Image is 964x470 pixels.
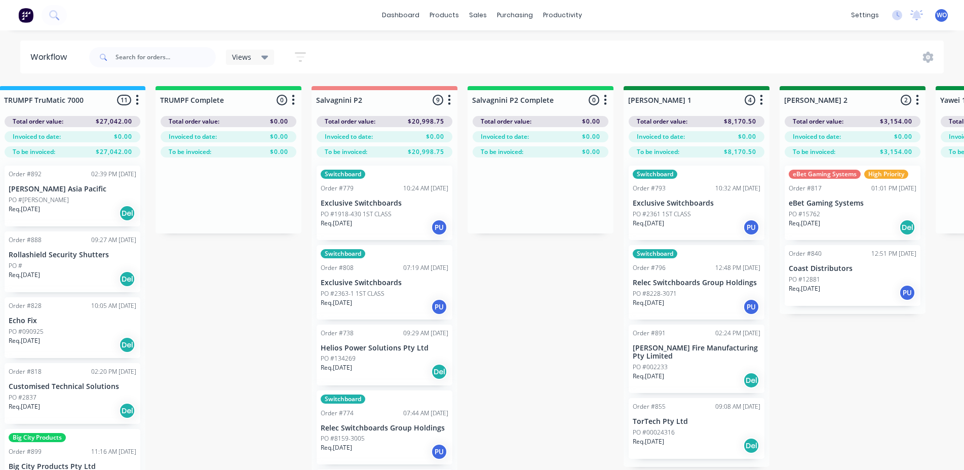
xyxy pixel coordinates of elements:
[325,117,375,126] span: Total order value:
[321,249,365,258] div: Switchboard
[232,52,251,62] span: Views
[743,219,759,236] div: PU
[91,170,136,179] div: 02:39 PM [DATE]
[789,184,822,193] div: Order #817
[9,433,66,442] div: Big City Products
[9,185,136,193] p: [PERSON_NAME] Asia Pacific
[793,132,841,141] span: Invoiced to date:
[317,390,452,465] div: SwitchboardOrder #77407:44 AM [DATE]Relec Switchboards Group HoldingsPO #8159-3005Req.[DATE]PU
[633,329,666,338] div: Order #891
[633,249,677,258] div: Switchboard
[321,298,352,307] p: Req. [DATE]
[431,444,447,460] div: PU
[633,279,760,287] p: Relec Switchboards Group Holdings
[321,210,392,219] p: PO #1918-430 1ST CLASS
[633,298,664,307] p: Req. [DATE]
[582,147,600,156] span: $0.00
[743,372,759,388] div: Del
[637,132,685,141] span: Invoiced to date:
[785,166,920,240] div: eBet Gaming SystemsHigh PriorityOrder #81701:01 PM [DATE]eBet Gaming SystemsPO #15762Req.[DATE]Del
[9,382,136,391] p: Customised Technical Solutions
[582,117,600,126] span: $0.00
[633,402,666,411] div: Order #855
[5,166,140,226] div: Order #89202:39 PM [DATE][PERSON_NAME] Asia PacificPO #[PERSON_NAME]Req.[DATE]Del
[633,437,664,446] p: Req. [DATE]
[9,336,40,345] p: Req. [DATE]
[91,367,136,376] div: 02:20 PM [DATE]
[91,447,136,456] div: 11:16 AM [DATE]
[408,147,444,156] span: $20,998.75
[270,147,288,156] span: $0.00
[321,279,448,287] p: Exclusive Switchboards
[321,424,448,433] p: Relec Switchboards Group Holdings
[793,147,835,156] span: To be invoiced:
[481,132,529,141] span: Invoiced to date:
[317,166,452,240] div: SwitchboardOrder #77910:24 AM [DATE]Exclusive SwitchboardsPO #1918-430 1ST CLASSReq.[DATE]PU
[403,263,448,272] div: 07:19 AM [DATE]
[789,284,820,293] p: Req. [DATE]
[431,299,447,315] div: PU
[9,261,22,270] p: PO #
[785,245,920,306] div: Order #84012:51 PM [DATE]Coast DistributorsPO #12881Req.[DATE]PU
[431,364,447,380] div: Del
[119,337,135,353] div: Del
[789,264,916,273] p: Coast Distributors
[633,417,760,426] p: TorTech Pty Ltd
[9,301,42,310] div: Order #828
[880,117,912,126] span: $3,154.00
[321,184,354,193] div: Order #779
[13,117,63,126] span: Total order value:
[637,117,687,126] span: Total order value:
[91,301,136,310] div: 10:05 AM [DATE]
[864,170,908,179] div: High Priority
[633,372,664,381] p: Req. [DATE]
[894,132,912,141] span: $0.00
[724,147,756,156] span: $8,170.50
[169,132,217,141] span: Invoiced to date:
[633,363,668,372] p: PO #002233
[9,170,42,179] div: Order #892
[629,245,764,320] div: SwitchboardOrder #79612:48 PM [DATE]Relec Switchboards Group HoldingsPO #8228-3071Req.[DATE]PU
[715,329,760,338] div: 02:24 PM [DATE]
[9,367,42,376] div: Order #818
[321,329,354,338] div: Order #738
[321,395,365,404] div: Switchboard
[9,205,40,214] p: Req. [DATE]
[9,270,40,280] p: Req. [DATE]
[96,117,132,126] span: $27,042.00
[403,409,448,418] div: 07:44 AM [DATE]
[538,8,587,23] div: productivity
[9,317,136,325] p: Echo Fix
[119,205,135,221] div: Del
[871,249,916,258] div: 12:51 PM [DATE]
[937,11,947,20] span: WO
[169,147,211,156] span: To be invoiced:
[18,8,33,23] img: Factory
[464,8,492,23] div: sales
[789,210,820,219] p: PO #15762
[633,219,664,228] p: Req. [DATE]
[321,363,352,372] p: Req. [DATE]
[115,47,216,67] input: Search for orders...
[724,117,756,126] span: $8,170.50
[481,147,523,156] span: To be invoiced:
[633,170,677,179] div: Switchboard
[715,402,760,411] div: 09:08 AM [DATE]
[789,199,916,208] p: eBet Gaming Systems
[119,403,135,419] div: Del
[321,263,354,272] div: Order #808
[633,199,760,208] p: Exclusive Switchboards
[321,409,354,418] div: Order #774
[270,117,288,126] span: $0.00
[321,170,365,179] div: Switchboard
[403,329,448,338] div: 09:29 AM [DATE]
[637,147,679,156] span: To be invoiced:
[317,325,452,385] div: Order #73809:29 AM [DATE]Helios Power Solutions Pty LtdPO #134269Req.[DATE]Del
[321,219,352,228] p: Req. [DATE]
[431,219,447,236] div: PU
[715,184,760,193] div: 10:32 AM [DATE]
[9,393,36,402] p: PO #2837
[119,271,135,287] div: Del
[880,147,912,156] span: $3,154.00
[9,402,40,411] p: Req. [DATE]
